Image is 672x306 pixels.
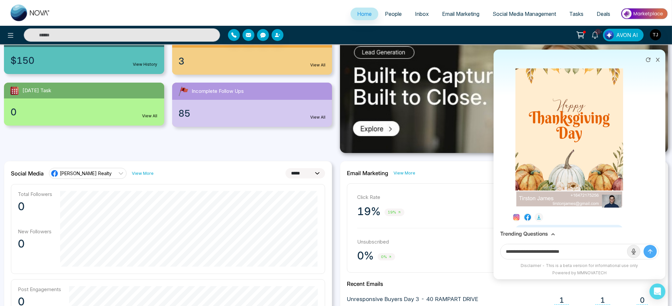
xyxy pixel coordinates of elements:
[515,55,623,208] img: Failed to render image.
[415,11,429,17] span: Inbox
[351,8,378,20] a: Home
[22,87,51,95] span: [DATE] Task
[357,238,501,246] p: Unsubscribed
[142,113,158,119] a: View All
[310,114,325,120] a: View All
[11,105,17,119] span: 0
[11,5,50,21] img: Nova CRM Logo
[347,295,478,304] span: Unresponsive Buyers Day 3 - 40 RAMPART DRIVE
[347,281,661,287] h2: Recent Emails
[442,11,479,17] span: Email Marketing
[357,249,374,262] p: 0%
[133,61,158,67] a: View History
[179,54,185,68] span: 3
[650,284,665,299] div: Open Intercom Messenger
[18,286,61,292] p: Post Engagements
[435,8,486,20] a: Email Marketing
[587,29,603,40] a: 10+
[385,209,404,216] span: 19%
[168,83,336,127] a: Incomplete Follow Ups85View All
[486,8,563,20] a: Social Media Management
[493,11,556,17] span: Social Media Management
[18,191,52,197] p: Total Followers
[378,8,408,20] a: People
[18,200,52,213] p: 0
[357,11,372,17] span: Home
[18,228,52,235] p: New Followers
[590,8,617,20] a: Deals
[192,88,244,95] span: Incomplete Follow Ups
[554,296,569,305] span: 1
[597,11,610,17] span: Deals
[637,296,648,305] span: 0
[11,54,34,67] span: $150
[357,194,501,201] p: Click Rate
[132,170,154,176] a: View More
[563,8,590,20] a: Tasks
[347,170,388,176] h2: Email Marketing
[177,85,189,97] img: followUps.svg
[60,170,112,176] span: [PERSON_NAME] Realty
[408,8,435,20] a: Inbox
[616,31,638,39] span: AVON AI
[385,11,402,17] span: People
[357,205,381,218] p: 19%
[620,6,668,21] img: Market-place.gif
[595,296,610,305] span: 1
[605,30,614,40] img: Lead Flow
[168,30,336,75] a: New Leads3View All
[179,106,191,120] span: 85
[497,263,662,269] div: Disclaimer - This is a beta version for informational use only
[340,30,668,153] img: .
[378,253,395,261] span: 0%
[650,29,661,40] img: User Avatar
[515,225,623,256] div: Want to try a new theme or update your flyer without the headshot? Just tap the button below!
[595,29,601,35] span: 10+
[11,170,44,177] h2: Social Media
[310,62,325,68] a: View All
[9,85,20,96] img: todayTask.svg
[393,170,415,176] a: View More
[497,270,662,276] div: Powered by MMNOVATECH
[500,231,548,237] h3: Trending Questions
[18,237,52,250] p: 0
[569,11,583,17] span: Tasks
[603,29,644,41] button: AVON AI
